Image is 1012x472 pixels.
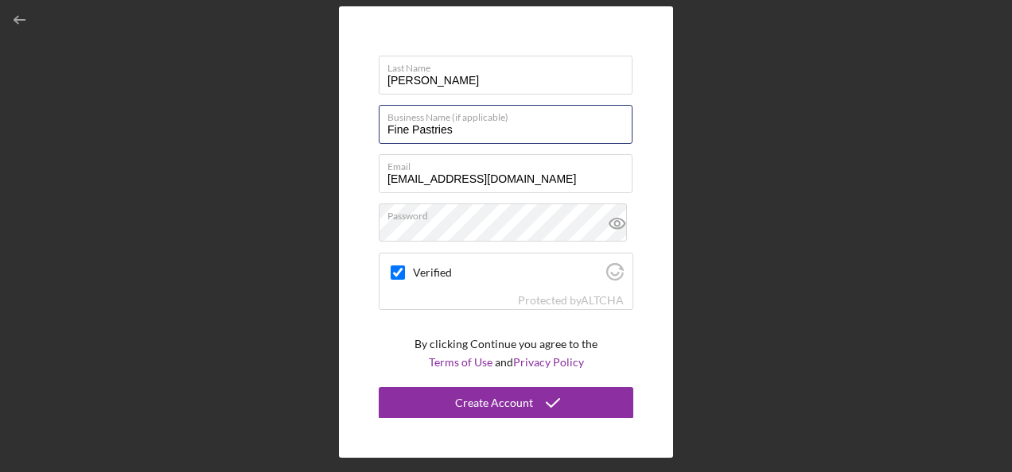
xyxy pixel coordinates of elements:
a: Privacy Policy [513,355,584,369]
div: Protected by [518,294,624,307]
a: Visit Altcha.org [606,269,624,283]
label: Business Name (if applicable) [387,106,632,123]
label: Email [387,155,632,172]
label: Last Name [387,56,632,74]
label: Password [387,204,632,222]
button: Create Account [379,387,633,419]
label: Verified [413,266,601,279]
a: Terms of Use [429,355,492,369]
p: By clicking Continue you agree to the and [415,335,597,371]
a: Visit Altcha.org [581,293,624,307]
div: Create Account [455,387,533,419]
